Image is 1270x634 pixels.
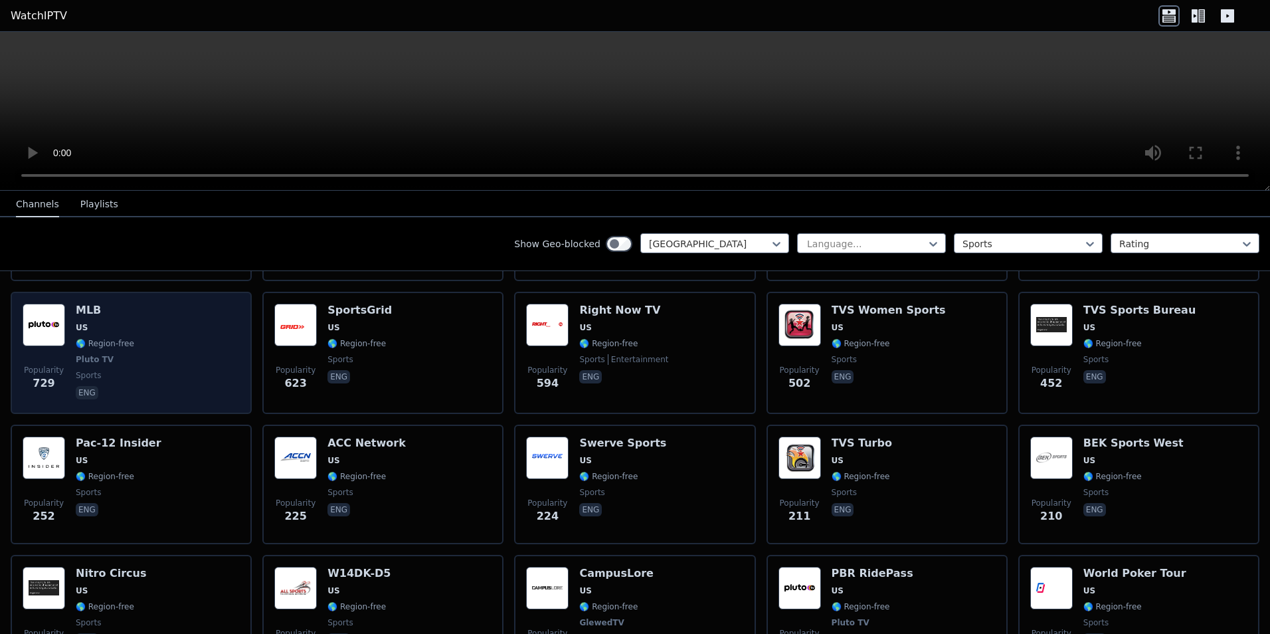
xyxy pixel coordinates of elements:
[579,354,604,365] span: sports
[76,322,88,333] span: US
[16,192,59,217] button: Channels
[76,338,134,349] span: 🌎 Region-free
[579,322,591,333] span: US
[276,365,316,375] span: Popularity
[537,508,559,524] span: 224
[1083,322,1095,333] span: US
[1083,567,1186,580] h6: World Poker Tour
[327,503,350,516] p: eng
[76,503,98,516] p: eng
[23,304,65,346] img: MLB
[832,617,869,628] span: Pluto TV
[76,354,114,365] span: Pluto TV
[327,304,392,317] h6: SportsGrid
[579,455,591,466] span: US
[788,508,810,524] span: 211
[327,338,386,349] span: 🌎 Region-free
[832,455,844,466] span: US
[1030,437,1073,479] img: BEK Sports West
[514,237,600,251] label: Show Geo-blocked
[76,471,134,482] span: 🌎 Region-free
[579,338,638,349] span: 🌎 Region-free
[276,498,316,508] span: Popularity
[1030,567,1073,609] img: World Poker Tour
[274,437,317,479] img: ACC Network
[80,192,118,217] button: Playlists
[1083,354,1109,365] span: sports
[1030,304,1073,346] img: TVS Sports Bureau
[608,354,669,365] span: entertainment
[778,437,821,479] img: TVS Turbo
[579,370,602,383] p: eng
[327,585,339,596] span: US
[579,487,604,498] span: sports
[579,617,624,628] span: GlewedTV
[284,375,306,391] span: 623
[526,437,569,479] img: Swerve Sports
[327,370,350,383] p: eng
[579,585,591,596] span: US
[24,365,64,375] span: Popularity
[274,567,317,609] img: W14DK-D5
[23,437,65,479] img: Pac-12 Insider
[832,471,890,482] span: 🌎 Region-free
[579,471,638,482] span: 🌎 Region-free
[76,386,98,399] p: eng
[1083,617,1109,628] span: sports
[1083,455,1095,466] span: US
[832,370,854,383] p: eng
[527,498,567,508] span: Popularity
[832,437,892,450] h6: TVS Turbo
[579,503,602,516] p: eng
[526,567,569,609] img: CampusLore
[1040,375,1062,391] span: 452
[76,304,134,317] h6: MLB
[327,437,406,450] h6: ACC Network
[1083,585,1095,596] span: US
[76,601,134,612] span: 🌎 Region-free
[284,508,306,524] span: 225
[327,601,386,612] span: 🌎 Region-free
[788,375,810,391] span: 502
[274,304,317,346] img: SportsGrid
[780,498,820,508] span: Popularity
[33,508,54,524] span: 252
[832,354,857,365] span: sports
[76,370,101,381] span: sports
[537,375,559,391] span: 594
[780,365,820,375] span: Popularity
[76,567,147,580] h6: Nitro Circus
[579,437,666,450] h6: Swerve Sports
[327,487,353,498] span: sports
[76,617,101,628] span: sports
[579,304,668,317] h6: Right Now TV
[76,585,88,596] span: US
[1083,437,1184,450] h6: BEK Sports West
[579,601,638,612] span: 🌎 Region-free
[778,304,821,346] img: TVS Women Sports
[11,8,67,24] a: WatchIPTV
[832,503,854,516] p: eng
[1083,370,1106,383] p: eng
[1040,508,1062,524] span: 210
[327,354,353,365] span: sports
[527,365,567,375] span: Popularity
[832,601,890,612] span: 🌎 Region-free
[526,304,569,346] img: Right Now TV
[1083,601,1142,612] span: 🌎 Region-free
[1083,503,1106,516] p: eng
[778,567,821,609] img: PBR RidePass
[1083,487,1109,498] span: sports
[327,567,391,580] h6: W14DK-D5
[33,375,54,391] span: 729
[1032,498,1071,508] span: Popularity
[832,322,844,333] span: US
[832,338,890,349] span: 🌎 Region-free
[76,437,161,450] h6: Pac-12 Insider
[327,471,386,482] span: 🌎 Region-free
[832,567,913,580] h6: PBR RidePass
[76,455,88,466] span: US
[832,585,844,596] span: US
[327,617,353,628] span: sports
[327,322,339,333] span: US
